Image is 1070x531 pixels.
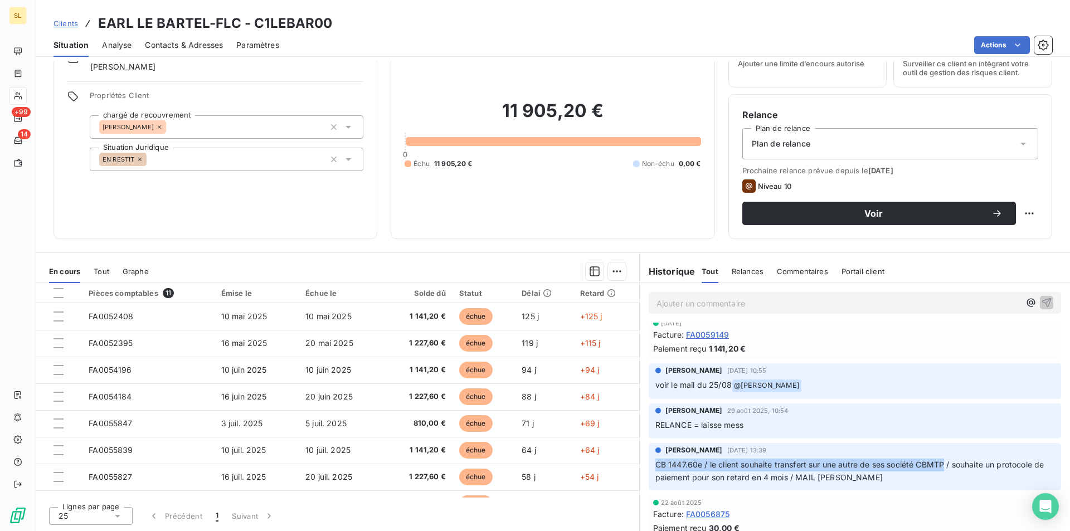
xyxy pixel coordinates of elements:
span: Facture : [653,508,684,520]
h6: Historique [640,265,695,278]
span: 1 141,20 € [392,311,446,322]
span: 20 mai 2025 [305,338,353,348]
span: Non-échu [642,159,674,169]
button: Précédent [142,504,209,528]
span: FA0056875 [686,508,729,520]
span: EN RESTIT [103,156,134,163]
span: Voir [756,209,991,218]
span: Tout [702,267,718,276]
button: Actions [974,36,1030,54]
h6: Relance [742,108,1038,121]
span: [DATE] 13:39 [727,447,767,454]
span: échue [459,415,493,432]
span: 10 juin 2025 [305,365,351,374]
span: Prochaine relance prévue depuis le [742,166,1038,175]
span: 10 mai 2025 [221,311,267,321]
span: Analyse [102,40,132,51]
span: Plan de relance [752,138,810,149]
span: échue [459,335,493,352]
div: Solde dû [392,289,446,298]
span: 71 j [522,418,534,428]
span: [DATE] 10:55 [727,367,767,374]
span: 1 227,60 € [392,471,446,483]
span: +125 j [580,311,602,321]
span: Facture : [653,329,684,340]
span: [PERSON_NAME] [665,406,723,416]
span: [DATE] [868,166,893,175]
span: 16 mai 2025 [221,338,267,348]
button: 1 [209,504,225,528]
span: 20 juin 2025 [305,392,353,401]
span: [PERSON_NAME] [103,124,154,130]
span: FA0054196 [89,365,132,374]
span: Surveiller ce client en intégrant votre outil de gestion des risques client. [903,59,1043,77]
span: 119 j [522,338,538,348]
button: Voir [742,202,1016,225]
span: Paiement reçu [653,343,707,354]
span: FA0052408 [89,311,133,321]
span: FA0055839 [89,445,133,455]
span: 0 [403,150,407,159]
span: échue [459,495,493,512]
span: Niveau 10 [758,182,791,191]
span: Situation [53,40,89,51]
input: Ajouter une valeur [147,154,155,164]
span: Paramètres [236,40,279,51]
span: 1 141,20 € [709,343,746,354]
span: FA0055827 [89,472,132,481]
div: Open Intercom Messenger [1032,493,1059,520]
span: CB 1447.60e / le client souhaite transfert sur une autre de ses société CBMTP / souhaite un proto... [655,460,1047,482]
span: échue [459,442,493,459]
span: 29 août 2025, 10:54 [727,407,789,414]
span: +99 [12,107,31,117]
div: Retard [580,289,633,298]
div: Émise le [221,289,292,298]
span: 22 août 2025 [661,499,702,506]
div: Échue le [305,289,378,298]
span: 20 juil. 2025 [305,472,352,481]
span: FA0055847 [89,418,132,428]
span: 10 juil. 2025 [305,445,351,455]
span: [PERSON_NAME] [90,61,155,72]
img: Logo LeanPay [9,506,27,524]
span: 16 juin 2025 [221,392,267,401]
span: @ [PERSON_NAME] [732,379,801,392]
span: échue [459,388,493,405]
span: FA0059149 [686,329,729,340]
span: RELANCE = laisse mess [655,420,743,430]
span: 0,00 € [679,159,701,169]
span: 1 [216,510,218,522]
span: 88 j [522,392,536,401]
span: 125 j [522,311,539,321]
div: Délai [522,289,566,298]
span: [PERSON_NAME] [665,366,723,376]
span: Relances [732,267,763,276]
span: 94 j [522,365,536,374]
span: Propriétés Client [90,91,363,106]
span: 11 905,20 € [434,159,473,169]
span: échue [459,362,493,378]
span: FA0054184 [89,392,132,401]
button: Suivant [225,504,281,528]
span: 1 227,60 € [392,338,446,349]
span: échue [459,469,493,485]
span: Tout [94,267,109,276]
span: 1 227,60 € [392,391,446,402]
div: Statut [459,289,508,298]
span: FA0052395 [89,338,133,348]
span: En cours [49,267,80,276]
span: 5 juil. 2025 [305,418,347,428]
div: Pièces comptables [89,288,207,298]
span: +64 j [580,445,600,455]
span: [PERSON_NAME] [665,445,723,455]
span: 25 [59,510,68,522]
span: Contacts & Adresses [145,40,223,51]
span: 64 j [522,445,536,455]
span: 10 mai 2025 [305,311,352,321]
span: 10 juin 2025 [221,365,267,374]
span: 11 [163,288,174,298]
span: échue [459,308,493,325]
span: Graphe [123,267,149,276]
span: +84 j [580,392,600,401]
span: Clients [53,19,78,28]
